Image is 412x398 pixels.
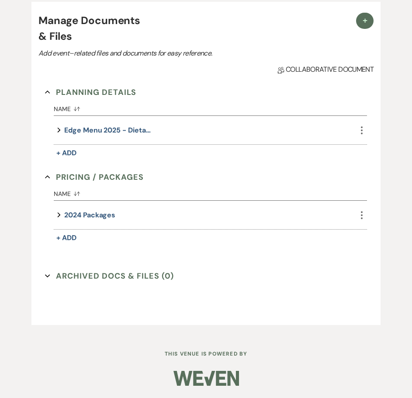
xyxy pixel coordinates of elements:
[54,184,356,200] button: Name
[45,269,174,283] button: Archived Docs & Files (0)
[64,209,115,221] button: 2024 packages
[54,209,64,221] button: expand
[54,99,356,115] button: Name
[38,13,148,44] h4: Manage Documents & Files
[54,232,79,244] button: + Add
[54,124,64,136] button: expand
[54,147,79,159] button: + Add
[64,124,152,136] button: Edge Menu 2025 - Dietary Notations
[173,365,239,396] img: Weven Logo
[38,48,344,59] p: Add event–related files and documents for easy reference.
[56,148,76,157] span: + Add
[56,233,76,242] span: + Add
[360,16,369,24] span: Plus Sign
[277,64,374,75] span: Collaborative document
[356,13,374,29] button: Plus Sign
[45,171,144,184] button: Pricing / Packages
[45,86,136,99] button: Planning Details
